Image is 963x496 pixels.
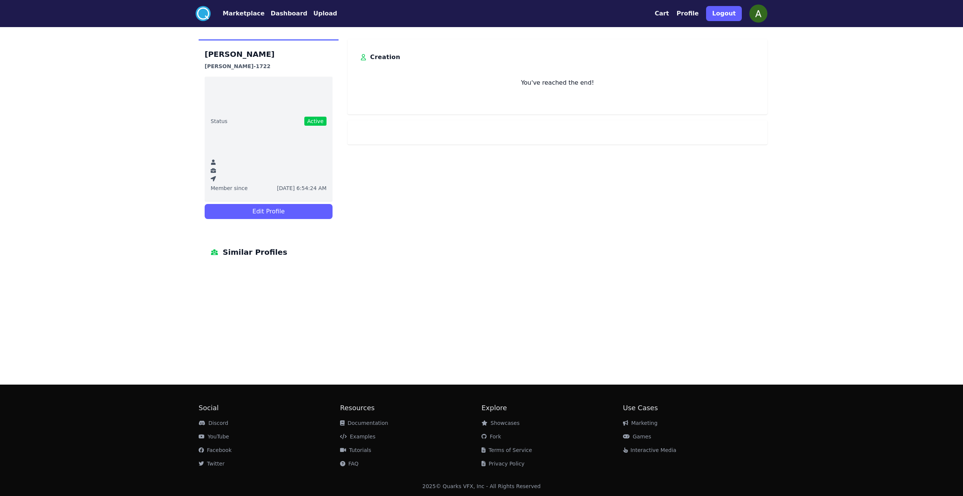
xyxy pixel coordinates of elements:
[223,9,264,18] button: Marketplace
[481,447,532,453] a: Terms of Service
[199,461,225,467] a: Twitter
[270,9,307,18] button: Dashboard
[340,461,358,467] a: FAQ
[623,420,658,426] a: Marketing
[211,9,264,18] a: Marketplace
[340,434,375,440] a: Examples
[360,78,755,87] p: You've reached the end!
[677,9,699,18] button: Profile
[749,5,767,23] img: profile
[211,184,248,192] span: Member since
[313,9,337,18] button: Upload
[205,62,333,71] h3: [PERSON_NAME]-1722
[211,117,228,125] span: Status
[223,246,287,258] span: Similar Profiles
[422,482,541,490] div: 2025 © Quarks VFX, Inc - All Rights Reserved
[655,9,669,18] button: Cart
[340,403,481,413] h2: Resources
[481,434,501,440] a: Fork
[706,3,742,24] a: Logout
[205,204,333,219] button: Edit Profile
[623,447,676,453] a: Interactive Media
[304,117,327,126] span: Active
[264,9,307,18] a: Dashboard
[706,6,742,21] button: Logout
[623,434,651,440] a: Games
[481,403,623,413] h2: Explore
[370,51,400,63] h3: Creation
[623,403,764,413] h2: Use Cases
[481,461,524,467] a: Privacy Policy
[340,420,388,426] a: Documentation
[199,447,232,453] a: Facebook
[205,48,333,60] h1: [PERSON_NAME]
[199,403,340,413] h2: Social
[199,420,228,426] a: Discord
[340,447,371,453] a: Tutorials
[277,184,327,192] span: [DATE] 6:54:24 AM
[307,9,337,18] a: Upload
[199,434,229,440] a: YouTube
[481,420,519,426] a: Showcases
